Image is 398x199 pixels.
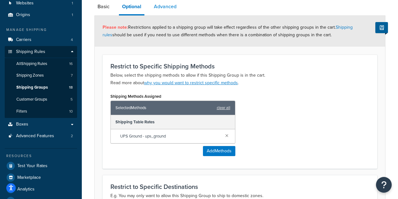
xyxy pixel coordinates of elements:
[17,175,41,180] span: Marketplace
[110,72,369,87] p: Below, select the shipping methods to allow if this Shipping Group is in the cart. Read more about .
[70,97,73,102] span: 5
[16,37,31,43] span: Carriers
[5,172,77,183] a: Marketplace
[115,103,214,112] span: Selected Methods
[71,73,73,78] span: 7
[16,1,34,6] span: Websites
[217,103,230,112] a: clear all
[203,146,235,156] button: AddMethods
[5,46,77,58] a: Shipping Rules
[69,61,73,67] span: 16
[16,73,44,78] span: Shipping Zones
[5,9,77,21] a: Origins1
[5,9,77,21] li: Origins
[111,115,235,129] div: Shipping Table Rates
[5,119,77,130] a: Boxes
[103,24,128,31] strong: Please note:
[69,85,73,90] span: 18
[144,79,238,86] a: why you would want to restrict specific methods
[5,27,77,32] div: Manage Shipping
[17,187,35,192] span: Analytics
[5,94,77,105] a: Customer Groups5
[16,133,54,139] span: Advanced Features
[5,70,77,81] a: Shipping Zones7
[110,183,369,190] h3: Restrict to Specific Destinations
[110,94,161,99] label: Shipping Methods Assigned
[375,22,388,33] button: Show Help Docs
[5,130,77,142] a: Advanced Features2
[69,109,73,114] span: 10
[72,12,73,18] span: 1
[120,132,220,141] span: UPS Ground - ups_ground
[5,46,77,118] li: Shipping Rules
[5,82,77,93] a: Shipping Groups18
[5,160,77,172] a: Test Your Rates
[5,153,77,159] div: Resources
[5,34,77,46] a: Carriers4
[16,97,47,102] span: Customer Groups
[5,94,77,105] li: Customer Groups
[5,130,77,142] li: Advanced Features
[5,106,77,117] a: Filters10
[5,70,77,81] li: Shipping Zones
[17,163,48,169] span: Test Your Rates
[16,61,47,67] span: All Shipping Rules
[103,24,353,38] span: Restrictions applied to a shipping group will take effect regardless of the other shipping groups...
[110,63,369,70] h3: Restrict to Specific Shipping Methods
[16,12,30,18] span: Origins
[16,122,28,127] span: Boxes
[5,106,77,117] li: Filters
[16,85,48,90] span: Shipping Groups
[5,82,77,93] li: Shipping Groups
[16,49,45,55] span: Shipping Rules
[5,58,77,70] a: AllShipping Rules16
[5,34,77,46] li: Carriers
[5,184,77,195] a: Analytics
[16,109,27,114] span: Filters
[72,1,73,6] span: 1
[71,37,73,43] span: 4
[376,177,392,193] button: Open Resource Center
[71,133,73,139] span: 2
